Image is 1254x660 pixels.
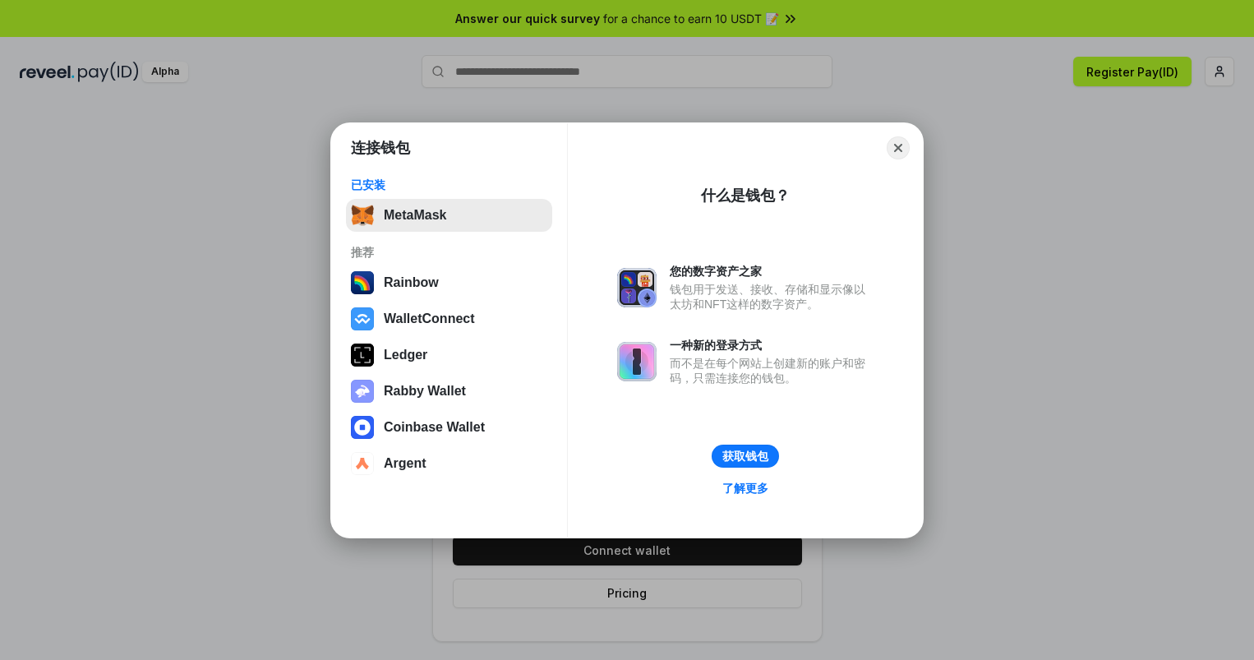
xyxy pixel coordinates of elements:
img: svg+xml,%3Csvg%20xmlns%3D%22http%3A%2F%2Fwww.w3.org%2F2000%2Fsvg%22%20fill%3D%22none%22%20viewBox... [617,342,657,381]
img: svg+xml,%3Csvg%20width%3D%22120%22%20height%3D%22120%22%20viewBox%3D%220%200%20120%20120%22%20fil... [351,271,374,294]
div: 获取钱包 [722,449,768,464]
img: svg+xml,%3Csvg%20xmlns%3D%22http%3A%2F%2Fwww.w3.org%2F2000%2Fsvg%22%20width%3D%2228%22%20height%3... [351,344,374,367]
button: WalletConnect [346,302,552,335]
div: WalletConnect [384,312,475,326]
img: svg+xml,%3Csvg%20width%3D%2228%22%20height%3D%2228%22%20viewBox%3D%220%200%2028%2028%22%20fill%3D... [351,452,374,475]
div: MetaMask [384,208,446,223]
div: 推荐 [351,245,547,260]
div: 您的数字资产之家 [670,264,874,279]
a: 了解更多 [712,478,778,499]
button: 获取钱包 [712,445,779,468]
div: Rainbow [384,275,439,290]
img: svg+xml,%3Csvg%20xmlns%3D%22http%3A%2F%2Fwww.w3.org%2F2000%2Fsvg%22%20fill%3D%22none%22%20viewBox... [351,380,374,403]
button: Rainbow [346,266,552,299]
div: 什么是钱包？ [701,186,790,205]
button: Ledger [346,339,552,372]
button: Coinbase Wallet [346,411,552,444]
div: Argent [384,456,426,471]
img: svg+xml,%3Csvg%20fill%3D%22none%22%20height%3D%2233%22%20viewBox%3D%220%200%2035%2033%22%20width%... [351,204,374,227]
button: Rabby Wallet [346,375,552,408]
div: 了解更多 [722,481,768,496]
button: Argent [346,447,552,480]
img: svg+xml,%3Csvg%20width%3D%2228%22%20height%3D%2228%22%20viewBox%3D%220%200%2028%2028%22%20fill%3D... [351,416,374,439]
h1: 连接钱包 [351,138,410,158]
div: 已安装 [351,178,547,192]
div: Rabby Wallet [384,384,466,399]
button: Close [887,136,910,159]
div: 一种新的登录方式 [670,338,874,353]
button: MetaMask [346,199,552,232]
img: svg+xml,%3Csvg%20xmlns%3D%22http%3A%2F%2Fwww.w3.org%2F2000%2Fsvg%22%20fill%3D%22none%22%20viewBox... [617,268,657,307]
div: Ledger [384,348,427,362]
div: 而不是在每个网站上创建新的账户和密码，只需连接您的钱包。 [670,356,874,385]
div: 钱包用于发送、接收、存储和显示像以太坊和NFT这样的数字资产。 [670,282,874,312]
div: Coinbase Wallet [384,420,485,435]
img: svg+xml,%3Csvg%20width%3D%2228%22%20height%3D%2228%22%20viewBox%3D%220%200%2028%2028%22%20fill%3D... [351,307,374,330]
